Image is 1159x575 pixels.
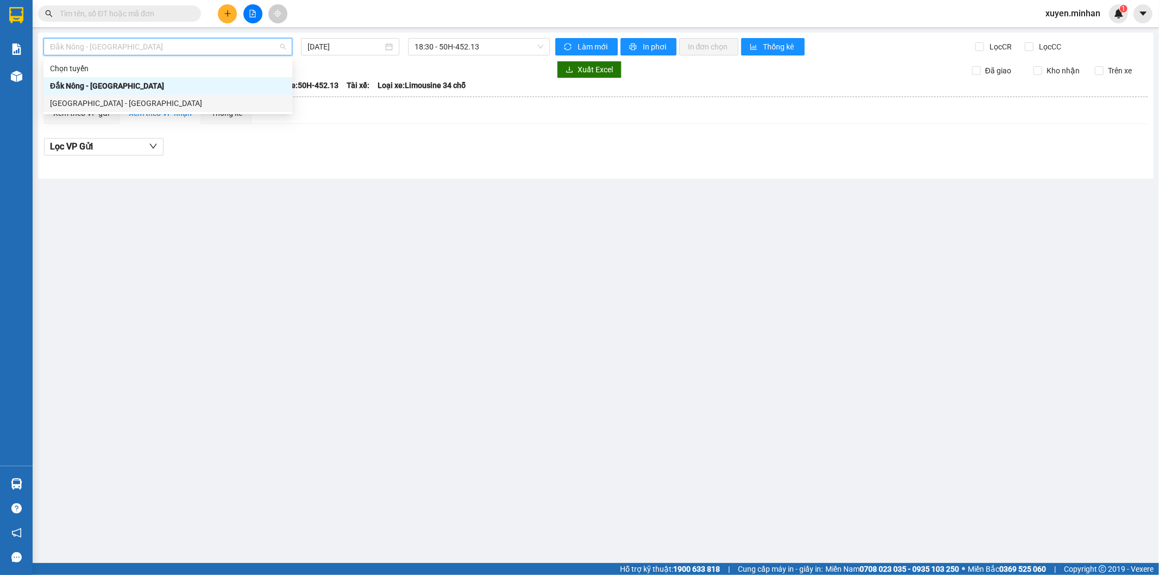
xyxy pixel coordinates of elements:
[50,140,93,153] span: Lọc VP Gửi
[673,565,720,573] strong: 1900 633 818
[962,567,965,571] span: ⚪️
[1037,7,1109,20] span: xuyen.minhan
[243,4,262,23] button: file-add
[149,142,158,151] span: down
[825,563,959,575] span: Miền Nam
[415,39,543,55] span: 18:30 - 50H-452.13
[620,563,720,575] span: Hỗ trợ kỹ thuật:
[43,60,292,77] div: Chọn tuyến
[11,552,22,562] span: message
[268,4,287,23] button: aim
[1099,565,1106,573] span: copyright
[11,503,22,514] span: question-circle
[9,7,23,23] img: logo-vxr
[11,71,22,82] img: warehouse-icon
[738,563,823,575] span: Cung cấp máy in - giấy in:
[763,41,796,53] span: Thống kê
[43,95,292,112] div: Sài Gòn - Đắk Nông
[347,79,369,91] span: Tài xế:
[1133,4,1152,23] button: caret-down
[44,138,164,155] button: Lọc VP Gửi
[750,43,759,52] span: bar-chart
[564,43,573,52] span: sync
[308,41,383,53] input: 11/10/2025
[50,97,286,109] div: [GEOGRAPHIC_DATA] - [GEOGRAPHIC_DATA]
[643,41,668,53] span: In phơi
[1104,65,1136,77] span: Trên xe
[11,478,22,490] img: warehouse-icon
[1054,563,1056,575] span: |
[986,41,1014,53] span: Lọc CR
[274,10,281,17] span: aim
[555,38,618,55] button: syncLàm mới
[981,65,1016,77] span: Đã giao
[11,528,22,538] span: notification
[741,38,805,55] button: bar-chartThống kê
[1122,5,1125,12] span: 1
[277,79,339,91] span: Số xe: 50H-452.13
[860,565,959,573] strong: 0708 023 035 - 0935 103 250
[968,563,1046,575] span: Miền Bắc
[50,80,286,92] div: Đắk Nông - [GEOGRAPHIC_DATA]
[1035,41,1063,53] span: Lọc CC
[45,10,53,17] span: search
[11,43,22,55] img: solution-icon
[43,77,292,95] div: Đắk Nông - Sài Gòn
[1042,65,1084,77] span: Kho nhận
[1114,9,1124,18] img: icon-new-feature
[1120,5,1127,12] sup: 1
[1138,9,1148,18] span: caret-down
[50,62,286,74] div: Chọn tuyến
[249,10,256,17] span: file-add
[728,563,730,575] span: |
[218,4,237,23] button: plus
[679,38,738,55] button: In đơn chọn
[557,61,622,78] button: downloadXuất Excel
[50,39,286,55] span: Đắk Nông - Sài Gòn
[578,41,609,53] span: Làm mới
[378,79,466,91] span: Loại xe: Limousine 34 chỗ
[621,38,676,55] button: printerIn phơi
[629,43,638,52] span: printer
[999,565,1046,573] strong: 0369 525 060
[60,8,188,20] input: Tìm tên, số ĐT hoặc mã đơn
[224,10,231,17] span: plus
